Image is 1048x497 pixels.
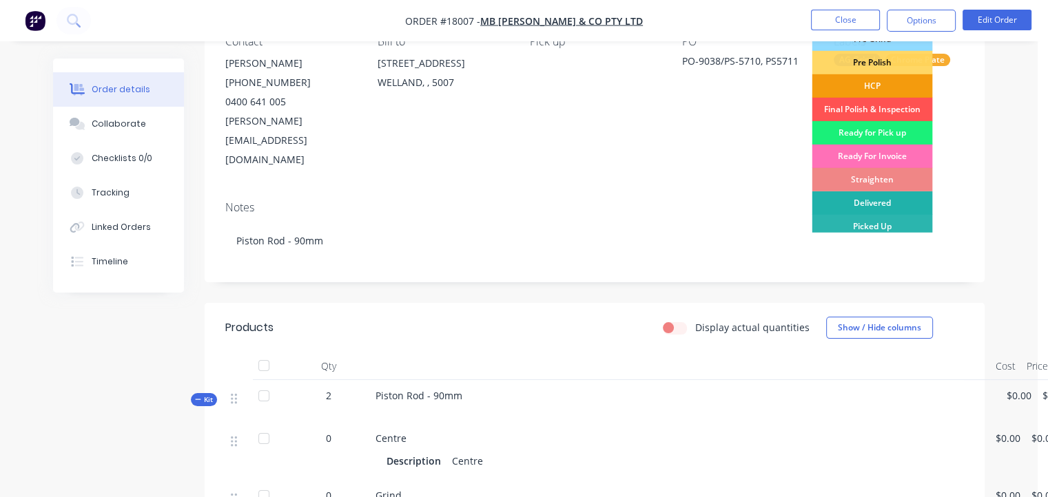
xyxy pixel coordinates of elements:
div: Pick up [530,35,660,48]
div: Qty [287,352,370,380]
div: PO [681,35,812,48]
div: Notes [225,201,964,214]
span: $0.00 [996,431,1020,445]
span: $0.00 [1007,388,1031,403]
button: Show / Hide columns [826,317,933,339]
div: Ready For Invoice [812,145,932,168]
img: Factory [25,10,45,31]
div: Picked Up [812,215,932,238]
div: [STREET_ADDRESS] [378,54,508,73]
div: Checklists 0/0 [92,152,152,165]
div: Bill to [378,35,508,48]
button: Timeline [53,244,184,279]
div: Centre [446,451,489,471]
div: Contact [225,35,356,48]
button: Order details [53,72,184,107]
div: WELLAND, , 5007 [378,73,508,92]
button: Tracking [53,176,184,210]
div: [PERSON_NAME][EMAIL_ADDRESS][DOMAIN_NAME] [225,112,356,169]
span: Piston Rod - 90mm [376,389,462,402]
div: Order details [92,83,150,96]
div: PO-9038/PS-5710, PS5711 [681,54,812,73]
div: Tracking [92,187,130,199]
span: 2 [326,388,331,403]
div: Final Polish & Inspection [812,98,932,121]
div: Linked Orders [92,221,151,233]
label: Display actual quantities [695,320,810,335]
div: [STREET_ADDRESS]WELLAND, , 5007 [378,54,508,98]
div: Pre Polish [812,51,932,74]
div: HCP [812,74,932,98]
span: Centre [376,432,407,445]
div: Delivered [812,191,932,215]
button: Options [887,10,956,32]
button: Collaborate [53,107,184,141]
div: [PHONE_NUMBER] [225,73,356,92]
div: Description [387,451,446,471]
span: 0 [326,431,331,445]
span: Order #18007 - [405,14,480,28]
div: 0400 641 005 [225,92,356,112]
div: Straighten [812,168,932,191]
div: [PERSON_NAME][PHONE_NUMBER]0400 641 005[PERSON_NAME][EMAIL_ADDRESS][DOMAIN_NAME] [225,54,356,169]
div: Kit [191,393,217,406]
button: Linked Orders [53,210,184,244]
div: Collaborate [92,118,146,130]
div: Products [225,319,274,336]
div: Timeline [92,255,128,268]
a: MB [PERSON_NAME] & Co Pty Ltd [480,14,643,28]
span: Kit [195,394,213,405]
button: Checklists 0/0 [53,141,184,176]
button: Close [811,10,880,30]
button: Edit Order [963,10,1031,30]
div: [PERSON_NAME] [225,54,356,73]
div: Piston Rod - 90mm [225,220,964,262]
div: Cost [990,352,1021,380]
div: Ready for Pick up [812,121,932,145]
